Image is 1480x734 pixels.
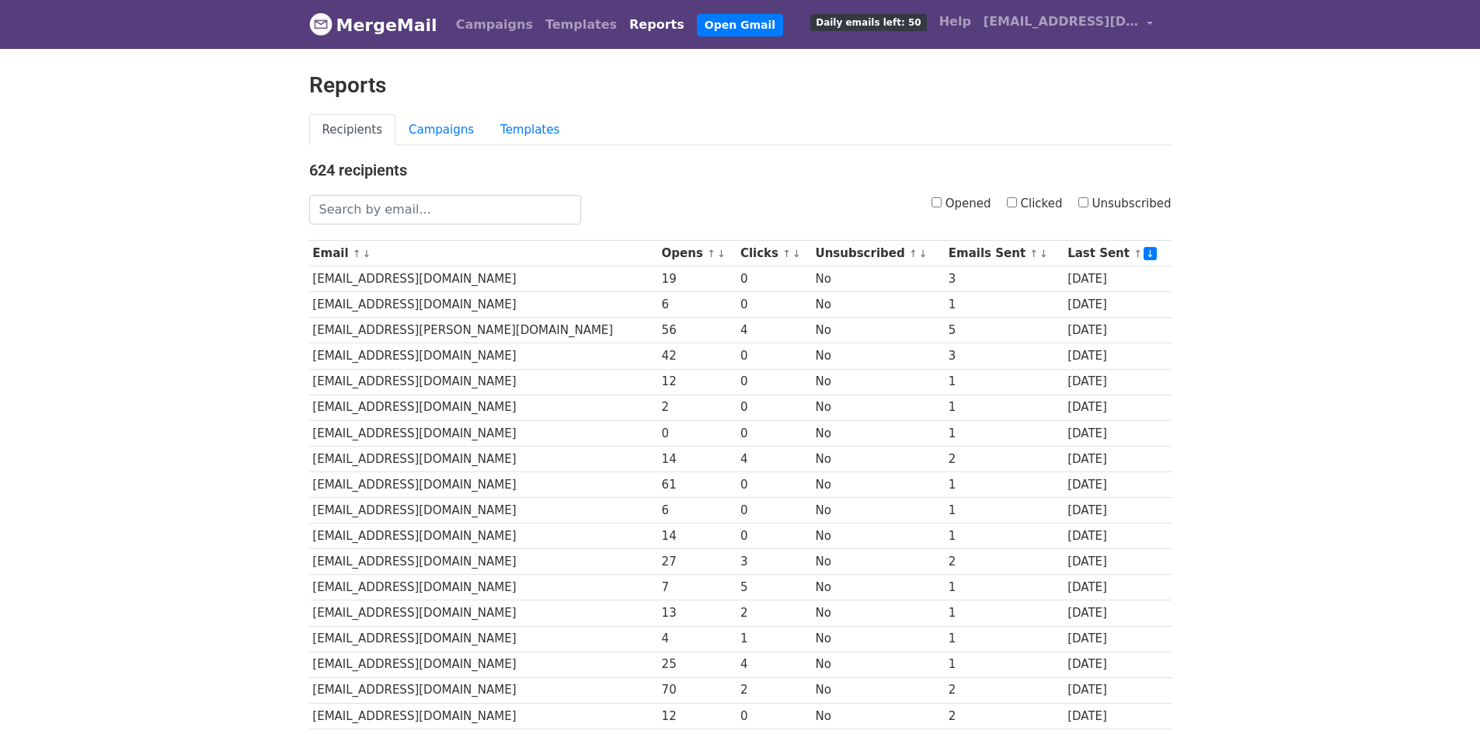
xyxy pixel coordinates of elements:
td: 6 [658,292,737,318]
td: 1 [945,626,1064,652]
td: 1 [945,498,1064,524]
label: Unsubscribed [1078,195,1172,213]
th: Clicks [737,241,812,266]
td: No [812,677,945,703]
a: ↑ [1029,248,1038,259]
td: No [812,292,945,318]
td: 27 [658,549,737,575]
td: 14 [658,524,737,549]
td: No [812,266,945,292]
td: [EMAIL_ADDRESS][DOMAIN_NAME] [309,677,658,703]
th: Emails Sent [945,241,1064,266]
td: No [812,369,945,395]
td: 5 [945,318,1064,343]
a: Campaigns [395,114,487,146]
td: No [812,318,945,343]
h2: Reports [309,72,1172,99]
td: 4 [737,446,812,471]
td: [DATE] [1064,369,1171,395]
td: [EMAIL_ADDRESS][DOMAIN_NAME] [309,575,658,600]
td: 1 [945,369,1064,395]
a: ↓ [363,248,371,259]
td: [EMAIL_ADDRESS][DOMAIN_NAME] [309,446,658,471]
td: 0 [737,266,812,292]
a: Reports [623,9,691,40]
td: No [812,420,945,446]
a: ↓ [1144,247,1157,260]
a: Recipients [309,114,396,146]
td: 70 [658,677,737,703]
td: 3 [945,266,1064,292]
td: No [812,471,945,497]
td: [EMAIL_ADDRESS][DOMAIN_NAME] [309,420,658,446]
td: [DATE] [1064,318,1171,343]
td: [DATE] [1064,446,1171,471]
td: 0 [658,420,737,446]
td: No [812,703,945,729]
span: Daily emails left: 50 [810,14,926,31]
td: 2 [945,677,1064,703]
td: 42 [658,343,737,369]
img: MergeMail logo [309,12,333,36]
td: 2 [658,395,737,420]
td: No [812,575,945,600]
td: 4 [737,318,812,343]
span: [EMAIL_ADDRESS][DOMAIN_NAME] [984,12,1139,31]
td: 0 [737,395,812,420]
td: [DATE] [1064,677,1171,703]
a: ↓ [717,248,726,259]
td: [EMAIL_ADDRESS][DOMAIN_NAME] [309,343,658,369]
input: Opened [932,197,942,207]
a: ↑ [909,248,918,259]
td: [DATE] [1064,703,1171,729]
a: ↓ [919,248,928,259]
td: 25 [658,652,737,677]
td: [EMAIL_ADDRESS][DOMAIN_NAME] [309,498,658,524]
a: Open Gmail [697,14,783,37]
td: [EMAIL_ADDRESS][DOMAIN_NAME] [309,549,658,575]
td: [EMAIL_ADDRESS][DOMAIN_NAME] [309,600,658,626]
td: 61 [658,471,737,497]
td: [DATE] [1064,266,1171,292]
td: 0 [737,369,812,395]
th: Email [309,241,658,266]
a: Templates [487,114,573,146]
td: No [812,395,945,420]
th: Last Sent [1064,241,1171,266]
td: 2 [945,549,1064,575]
th: Unsubscribed [812,241,945,266]
td: [DATE] [1064,575,1171,600]
td: 3 [737,549,812,575]
td: 5 [737,575,812,600]
td: No [812,524,945,549]
td: No [812,600,945,626]
h4: 624 recipients [309,161,1172,179]
a: ↓ [1039,248,1048,259]
td: 0 [737,703,812,729]
input: Clicked [1007,197,1017,207]
td: 1 [945,395,1064,420]
td: [DATE] [1064,471,1171,497]
label: Opened [932,195,991,213]
td: [EMAIL_ADDRESS][DOMAIN_NAME] [309,524,658,549]
td: 2 [945,703,1064,729]
label: Clicked [1007,195,1063,213]
input: Search by email... [309,195,581,224]
td: No [812,446,945,471]
td: 0 [737,292,812,318]
td: No [812,652,945,677]
a: [EMAIL_ADDRESS][DOMAIN_NAME] [977,6,1159,43]
td: 6 [658,498,737,524]
a: ↓ [792,248,801,259]
iframe: Chat Widget [1402,659,1480,734]
td: [EMAIL_ADDRESS][DOMAIN_NAME] [309,395,658,420]
td: 1 [945,575,1064,600]
td: 1 [737,626,812,652]
a: Templates [539,9,623,40]
td: [EMAIL_ADDRESS][DOMAIN_NAME] [309,471,658,497]
td: 0 [737,420,812,446]
td: 1 [945,652,1064,677]
a: ↑ [782,248,791,259]
td: 1 [945,524,1064,549]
